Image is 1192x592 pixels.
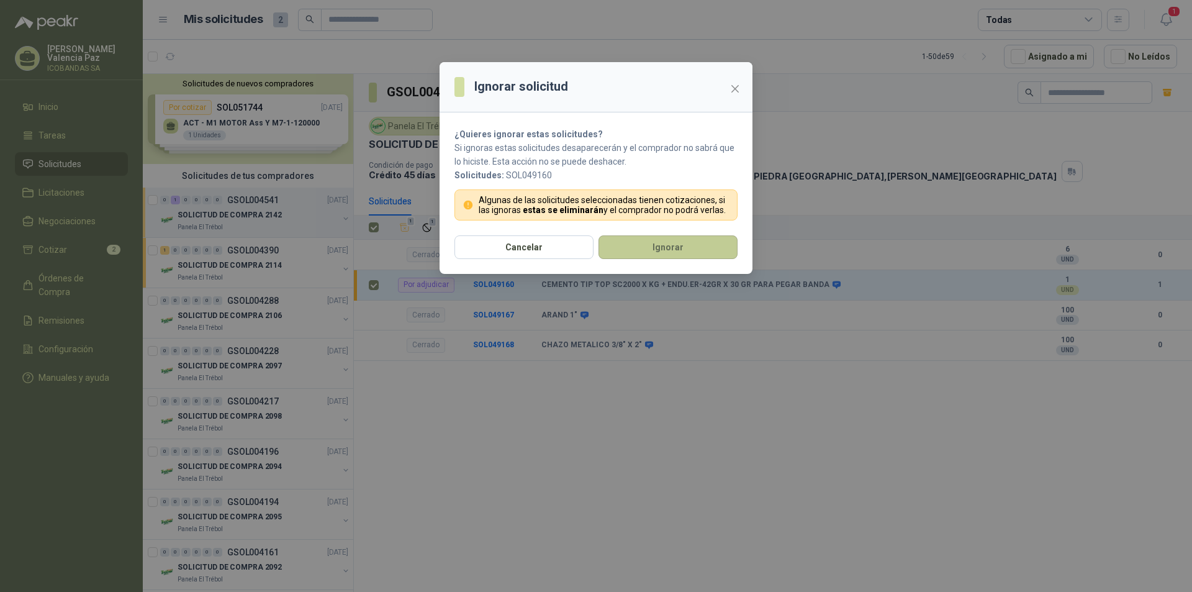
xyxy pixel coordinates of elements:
[474,77,568,96] h3: Ignorar solicitud
[454,170,504,180] b: Solicitudes:
[479,195,730,215] p: Algunas de las solicitudes seleccionadas tienen cotizaciones, si las ignoras y el comprador no po...
[725,79,745,99] button: Close
[730,84,740,94] span: close
[598,235,738,259] button: Ignorar
[454,129,603,139] strong: ¿Quieres ignorar estas solicitudes?
[454,235,594,259] button: Cancelar
[523,205,603,215] strong: estas se eliminarán
[454,141,738,168] p: Si ignoras estas solicitudes desaparecerán y el comprador no sabrá que lo hiciste. Esta acción no...
[454,168,738,182] p: SOL049160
